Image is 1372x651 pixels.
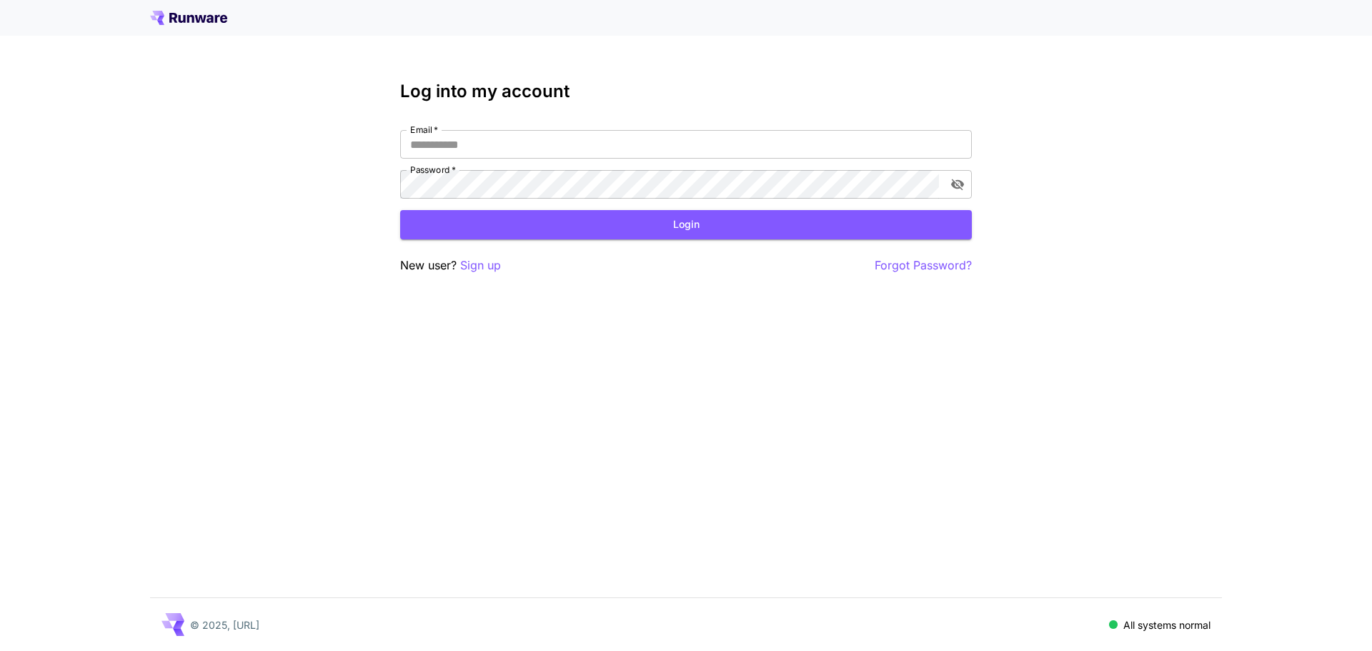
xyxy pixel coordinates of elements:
[410,124,438,136] label: Email
[1123,617,1211,632] p: All systems normal
[875,257,972,274] button: Forgot Password?
[410,164,456,176] label: Password
[945,172,970,197] button: toggle password visibility
[400,81,972,101] h3: Log into my account
[400,210,972,239] button: Login
[400,257,501,274] p: New user?
[190,617,259,632] p: © 2025, [URL]
[460,257,501,274] button: Sign up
